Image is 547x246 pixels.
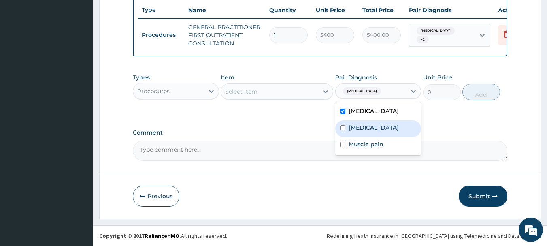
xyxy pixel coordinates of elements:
strong: Copyright © 2017 . [99,232,181,240]
label: Comment [133,129,508,136]
button: Submit [459,186,507,207]
td: GENERAL PRACTITIONER FIRST OUTPATIENT CONSULTATION [184,19,265,51]
span: + 2 [417,36,429,44]
label: Unit Price [423,73,452,81]
td: Procedures [138,28,184,43]
a: RelianceHMO [145,232,179,240]
th: Unit Price [312,2,358,18]
footer: All rights reserved. [93,225,547,246]
th: Name [184,2,265,18]
span: [MEDICAL_DATA] [343,87,381,95]
th: Actions [494,2,534,18]
label: Item [221,73,234,81]
label: [MEDICAL_DATA] [349,107,399,115]
div: Procedures [137,87,170,95]
button: Add [462,84,500,100]
span: [MEDICAL_DATA] [417,27,455,35]
label: Types [133,74,150,81]
th: Total Price [358,2,405,18]
label: Pair Diagnosis [335,73,377,81]
div: Redefining Heath Insurance in [GEOGRAPHIC_DATA] using Telemedicine and Data Science! [327,232,541,240]
label: Muscle pain [349,140,383,148]
th: Quantity [265,2,312,18]
button: Previous [133,186,179,207]
label: [MEDICAL_DATA] [349,124,399,132]
th: Pair Diagnosis [405,2,494,18]
div: Select Item [225,88,258,96]
th: Type [138,2,184,17]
